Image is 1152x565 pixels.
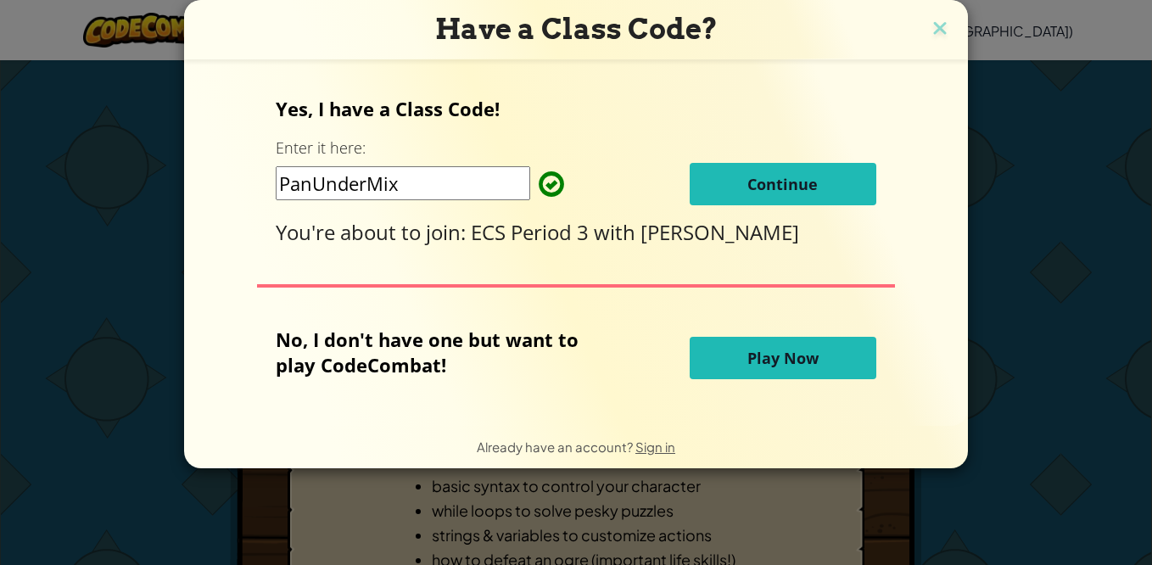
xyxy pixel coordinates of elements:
span: Have a Class Code? [435,12,718,46]
button: Play Now [690,337,876,379]
label: Enter it here: [276,137,366,159]
span: Already have an account? [477,439,635,455]
span: with [594,218,640,246]
img: close icon [929,17,951,42]
p: Yes, I have a Class Code! [276,96,875,121]
a: Sign in [635,439,675,455]
span: Continue [747,174,818,194]
p: No, I don't have one but want to play CodeCombat! [276,327,604,378]
button: Continue [690,163,876,205]
span: Play Now [747,348,819,368]
span: You're about to join: [276,218,471,246]
span: ECS Period 3 [471,218,594,246]
span: [PERSON_NAME] [640,218,799,246]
